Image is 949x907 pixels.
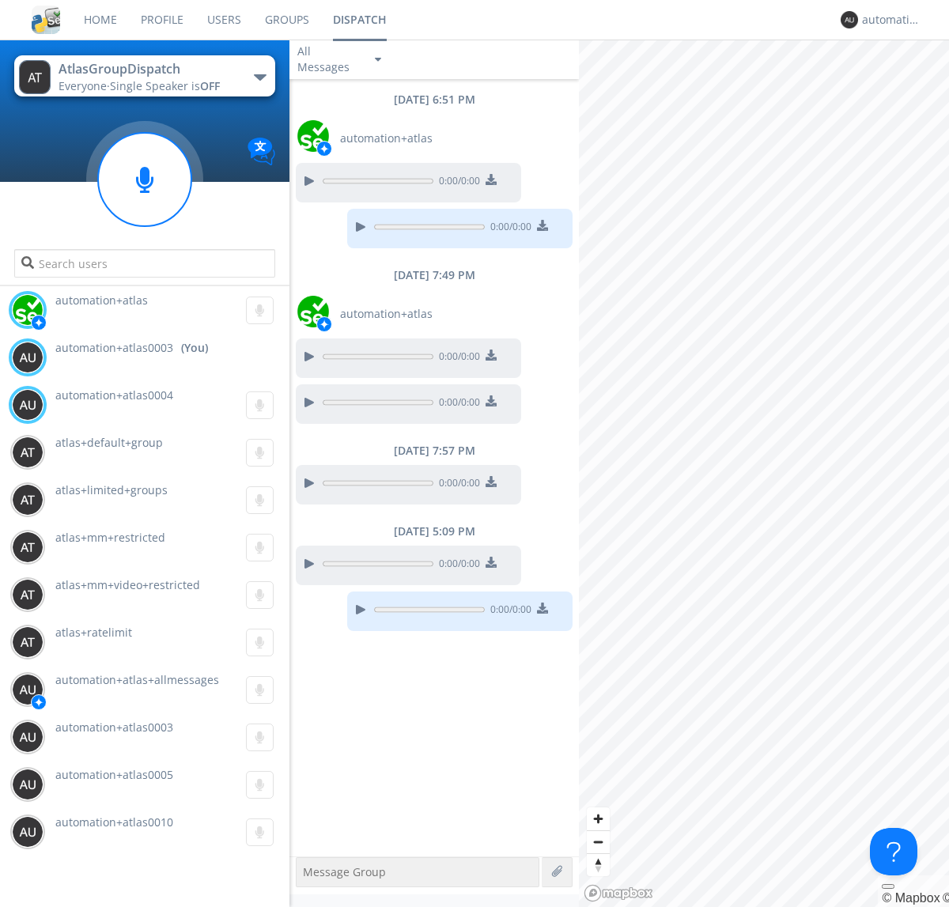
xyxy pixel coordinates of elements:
[584,884,653,902] a: Mapbox logo
[297,43,361,75] div: All Messages
[181,340,208,356] div: (You)
[862,12,921,28] div: automation+atlas0003
[12,294,43,326] img: d2d01cd9b4174d08988066c6d424eccd
[297,120,329,152] img: d2d01cd9b4174d08988066c6d424eccd
[55,672,219,687] span: automation+atlas+allmessages
[433,395,480,413] span: 0:00 / 0:00
[486,350,497,361] img: download media button
[55,435,163,450] span: atlas+default+group
[55,340,173,356] span: automation+atlas0003
[200,78,220,93] span: OFF
[55,720,173,735] span: automation+atlas0003
[537,603,548,614] img: download media button
[55,767,173,782] span: automation+atlas0005
[289,523,579,539] div: [DATE] 5:09 PM
[587,853,610,876] button: Reset bearing to north
[12,721,43,753] img: 373638.png
[12,436,43,468] img: 373638.png
[12,389,43,421] img: 373638.png
[55,625,132,640] span: atlas+ratelimit
[433,350,480,367] span: 0:00 / 0:00
[340,130,433,146] span: automation+atlas
[870,828,917,875] iframe: Toggle Customer Support
[59,78,236,94] div: Everyone ·
[587,831,610,853] span: Zoom out
[587,830,610,853] button: Zoom out
[485,603,531,620] span: 0:00 / 0:00
[433,557,480,574] span: 0:00 / 0:00
[433,476,480,493] span: 0:00 / 0:00
[340,306,433,322] span: automation+atlas
[12,769,43,800] img: 373638.png
[12,816,43,848] img: 373638.png
[14,55,274,96] button: AtlasGroupDispatchEveryone·Single Speaker isOFF
[55,387,173,402] span: automation+atlas0004
[14,249,274,278] input: Search users
[289,267,579,283] div: [DATE] 7:49 PM
[12,626,43,658] img: 373638.png
[289,443,579,459] div: [DATE] 7:57 PM
[882,884,894,889] button: Toggle attribution
[486,395,497,406] img: download media button
[55,577,200,592] span: atlas+mm+video+restricted
[19,60,51,94] img: 373638.png
[289,92,579,108] div: [DATE] 6:51 PM
[375,58,381,62] img: caret-down-sm.svg
[12,674,43,705] img: 373638.png
[485,220,531,237] span: 0:00 / 0:00
[297,296,329,327] img: d2d01cd9b4174d08988066c6d424eccd
[486,174,497,185] img: download media button
[587,854,610,876] span: Reset bearing to north
[537,220,548,231] img: download media button
[882,891,940,905] a: Mapbox
[55,293,148,308] span: automation+atlas
[841,11,858,28] img: 373638.png
[587,807,610,830] button: Zoom in
[55,530,165,545] span: atlas+mm+restricted
[248,138,275,165] img: Translation enabled
[12,579,43,610] img: 373638.png
[12,342,43,373] img: 373638.png
[32,6,60,34] img: cddb5a64eb264b2086981ab96f4c1ba7
[486,476,497,487] img: download media button
[59,60,236,78] div: AtlasGroupDispatch
[486,557,497,568] img: download media button
[12,531,43,563] img: 373638.png
[55,814,173,830] span: automation+atlas0010
[12,484,43,516] img: 373638.png
[110,78,220,93] span: Single Speaker is
[55,482,168,497] span: atlas+limited+groups
[433,174,480,191] span: 0:00 / 0:00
